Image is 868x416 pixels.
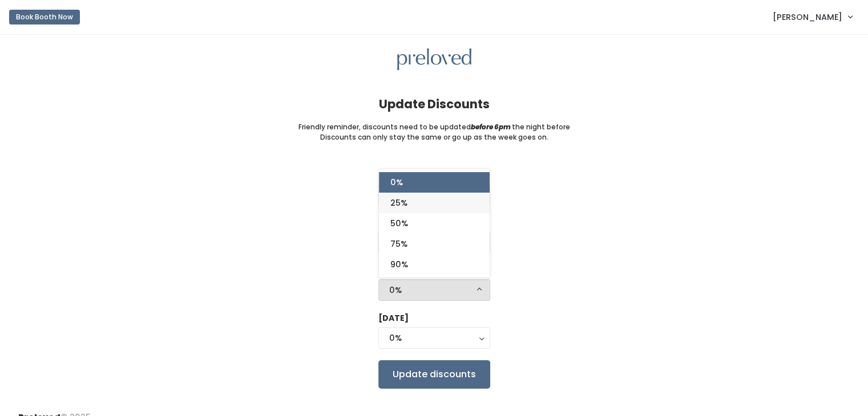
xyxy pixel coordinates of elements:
h4: Update Discounts [379,97,490,111]
button: 0% [378,327,490,349]
a: [PERSON_NAME] [761,5,863,29]
label: [DATE] [378,312,409,324]
span: 0% [390,176,403,189]
button: Book Booth Now [9,10,80,25]
input: Update discounts [378,360,490,389]
span: 50% [390,217,408,230]
div: 0% [389,332,479,344]
span: 25% [390,197,407,209]
div: 0% [389,284,479,296]
button: 0% [378,279,490,301]
a: Book Booth Now [9,5,80,30]
small: Discounts can only stay the same or go up as the week goes on. [320,132,548,142]
i: before 6pm [471,122,511,132]
span: 90% [390,258,408,271]
span: 75% [390,238,407,250]
img: preloved logo [397,48,471,71]
span: [PERSON_NAME] [773,11,842,23]
small: Friendly reminder, discounts need to be updated the night before [298,122,570,132]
